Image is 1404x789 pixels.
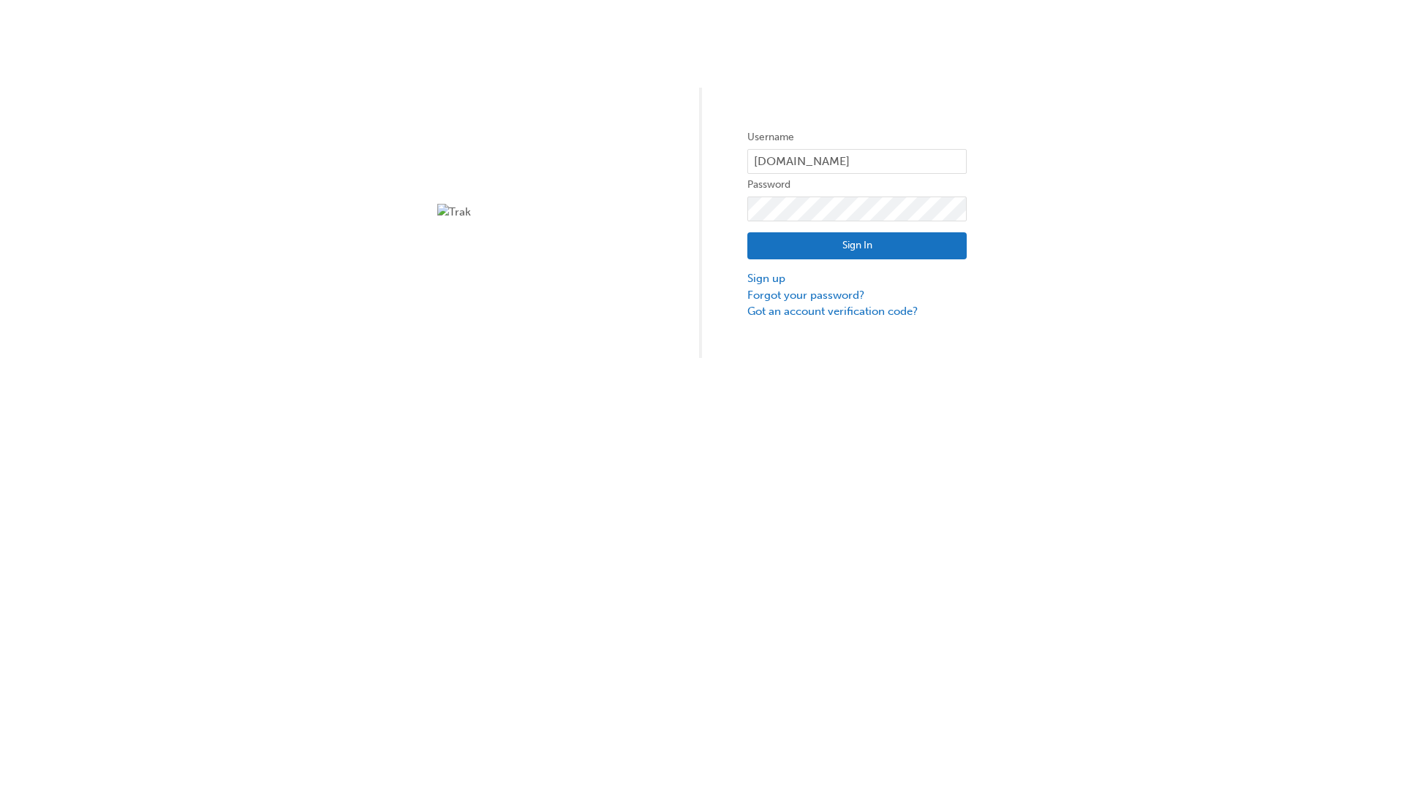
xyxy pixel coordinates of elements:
[747,176,967,194] label: Password
[747,303,967,320] a: Got an account verification code?
[747,129,967,146] label: Username
[747,287,967,304] a: Forgot your password?
[747,232,967,260] button: Sign In
[747,270,967,287] a: Sign up
[437,204,657,221] img: Trak
[747,149,967,174] input: Username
